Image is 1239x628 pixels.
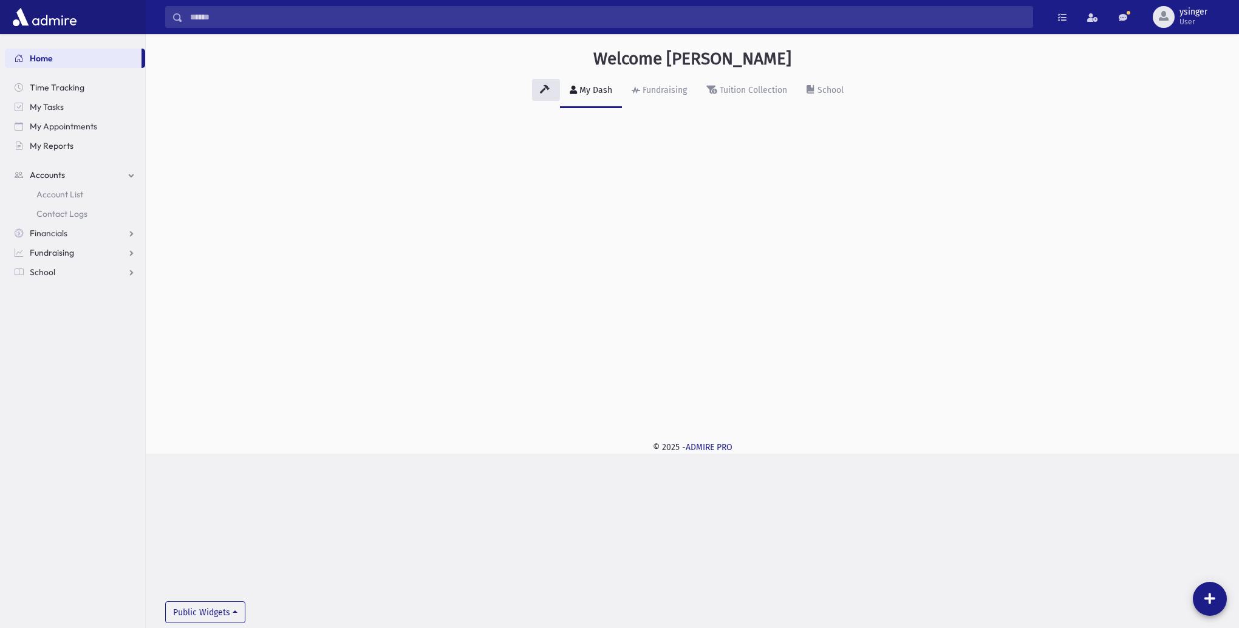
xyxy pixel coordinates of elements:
div: School [815,85,844,95]
span: User [1179,17,1207,27]
div: © 2025 - [165,441,1220,454]
span: Home [30,53,53,64]
img: AdmirePro [10,5,80,29]
a: Home [5,49,142,68]
span: My Appointments [30,121,97,132]
span: ysinger [1179,7,1207,17]
div: My Dash [577,85,612,95]
span: Contact Logs [36,208,87,219]
a: Tuition Collection [697,74,797,108]
span: Financials [30,228,67,239]
a: Fundraising [5,243,145,262]
span: My Reports [30,140,73,151]
span: Accounts [30,169,65,180]
a: School [797,74,853,108]
div: Fundraising [640,85,687,95]
a: Fundraising [622,74,697,108]
a: Accounts [5,165,145,185]
span: Time Tracking [30,82,84,93]
a: Financials [5,224,145,243]
button: Public Widgets [165,601,245,623]
span: My Tasks [30,101,64,112]
div: Tuition Collection [717,85,787,95]
a: ADMIRE PRO [686,442,732,452]
a: My Tasks [5,97,145,117]
a: Account List [5,185,145,204]
span: Fundraising [30,247,74,258]
a: My Appointments [5,117,145,136]
input: Search [183,6,1032,28]
a: Contact Logs [5,204,145,224]
a: My Dash [560,74,622,108]
h3: Welcome [PERSON_NAME] [593,49,791,69]
a: School [5,262,145,282]
a: Time Tracking [5,78,145,97]
span: School [30,267,55,278]
a: My Reports [5,136,145,155]
span: Account List [36,189,83,200]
